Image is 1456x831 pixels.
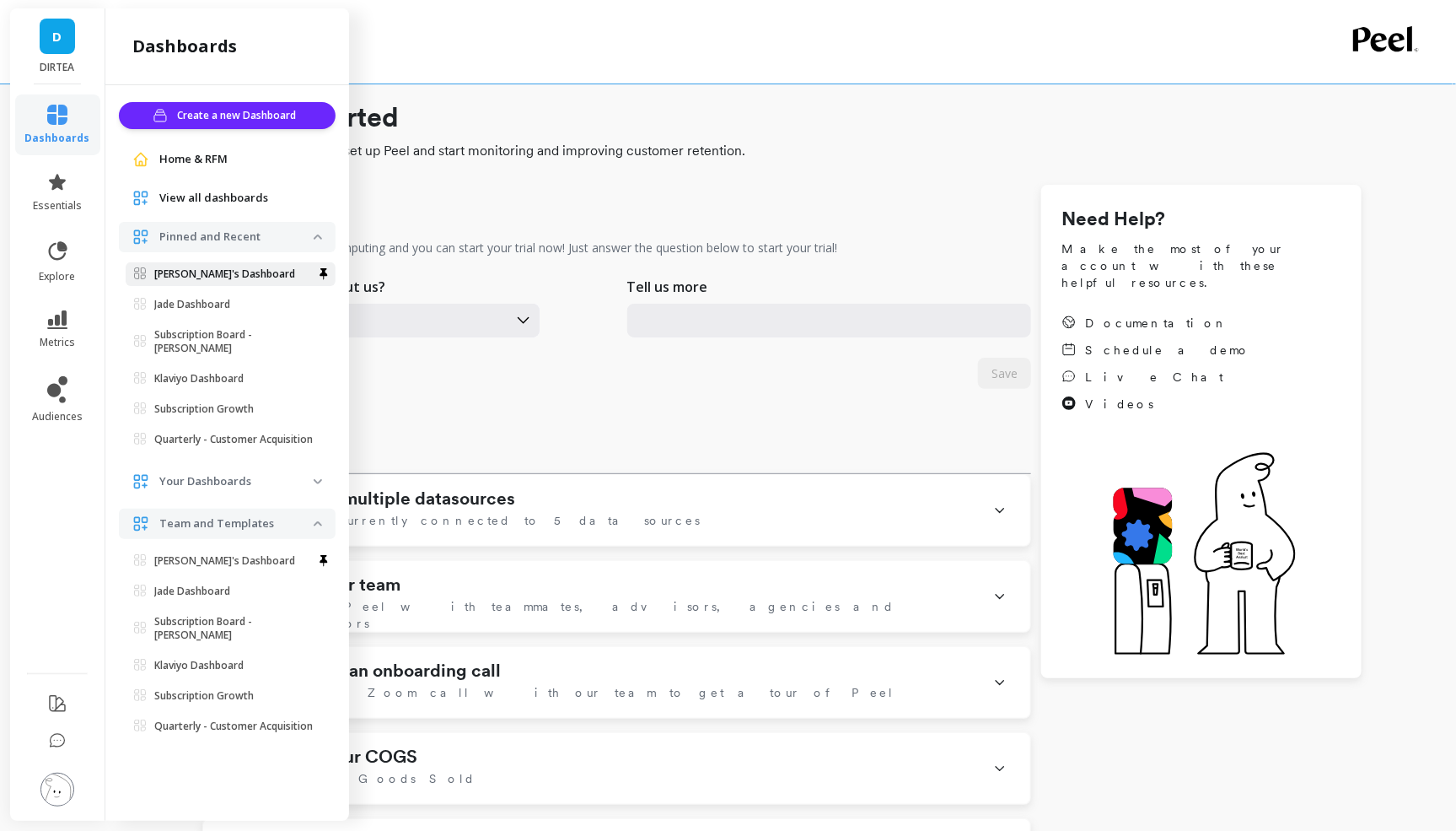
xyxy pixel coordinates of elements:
[267,512,700,529] span: We're currently connected to 5 data sources
[267,684,895,701] span: Book a Zoom call with our team to get a tour of Peel
[154,298,230,311] p: Jade Dashboard
[154,659,244,672] p: Klaviyo Dashboard
[132,229,149,246] img: navigation item icon
[159,151,228,168] span: Home & RFM
[154,615,314,642] p: Subscription Board - [PERSON_NAME]
[159,190,322,207] a: View all dashboards
[40,773,74,807] img: profile picture
[159,190,268,207] span: View all dashboards
[25,132,90,145] span: dashboards
[132,473,149,490] img: navigation item icon
[154,433,313,446] p: Quarterly - Customer Acquisition
[177,107,301,124] span: Create a new Dashboard
[40,270,76,283] span: explore
[1061,240,1341,291] span: Make the most of your account with these helpful resources.
[154,689,254,703] p: Subscription Growth
[1061,342,1250,359] a: Schedule a demo
[33,199,82,213] span: essentials
[627,277,708,297] p: Tell us more
[1085,369,1223,386] span: Live Chat
[159,515,314,532] p: Team and Templates
[202,97,1362,138] h1: Getting Started
[314,479,322,484] img: down caret icon
[27,61,89,74] p: DIRTEA
[132,190,149,207] img: navigation item icon
[159,473,314,490] p: Your Dashboards
[267,661,501,681] h1: Schedule an onboarding call
[132,151,149,168] img: navigation item icon
[159,229,314,246] p: Pinned and Recent
[154,585,230,598] p: Jade Dashboard
[267,770,475,787] span: Cost of Goods Sold
[1085,342,1250,359] span: Schedule a demo
[267,488,515,509] h1: Connect multiple datasources
[40,336,75,349] span: metrics
[154,267,295,281] p: [PERSON_NAME]'s Dashboard
[314,235,322,240] img: down caret icon
[1061,396,1250,413] a: Videos
[132,515,149,532] img: navigation item icon
[32,410,83,424] span: audiences
[267,598,973,632] span: Share Peel with teammates, advisors, agencies and investors
[132,35,237,58] h2: dashboards
[1061,205,1341,234] h1: Need Help?
[53,27,62,46] span: D
[154,554,295,568] p: [PERSON_NAME]'s Dashboard
[154,402,254,416] p: Subscription Growth
[202,240,837,256] p: Your data has finished computing and you can start your trial now! Just answer the question below...
[202,141,1362,161] span: Everything you need to set up Peel and start monitoring and improving customer retention.
[1085,396,1153,413] span: Videos
[154,328,314,355] p: Subscription Board - [PERSON_NAME]
[1061,315,1250,332] a: Documentation
[119,102,336,129] button: Create a new Dashboard
[154,720,313,733] p: Quarterly - Customer Acquisition
[154,372,244,386] p: Klaviyo Dashboard
[314,521,322,526] img: down caret icon
[1085,315,1228,332] span: Documentation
